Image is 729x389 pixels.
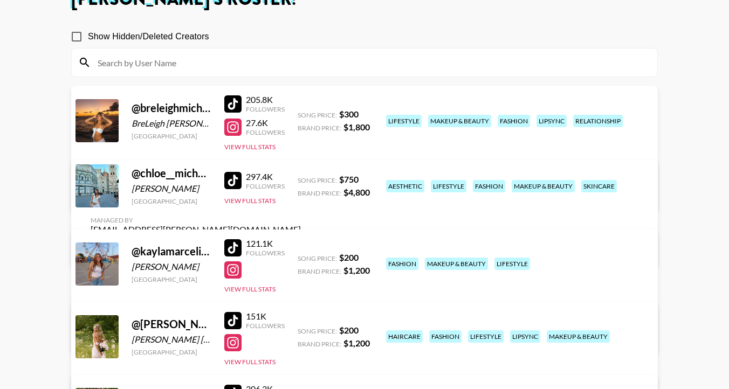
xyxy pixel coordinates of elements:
div: lifestyle [431,180,466,192]
button: View Full Stats [224,358,276,366]
div: [GEOGRAPHIC_DATA] [132,197,211,205]
div: 121.1K [246,238,285,249]
div: [GEOGRAPHIC_DATA] [132,132,211,140]
div: Followers [246,322,285,330]
span: Brand Price: [298,267,341,275]
div: @ breleighmichelle [132,101,211,115]
span: Song Price: [298,327,337,335]
div: [GEOGRAPHIC_DATA] [132,275,211,283]
div: [PERSON_NAME] [132,261,211,272]
strong: $ 200 [339,325,359,335]
strong: $ 1,800 [343,122,370,132]
div: aesthetic [386,180,424,192]
span: Song Price: [298,254,337,262]
div: [EMAIL_ADDRESS][PERSON_NAME][DOMAIN_NAME] [91,224,301,235]
div: Followers [246,128,285,136]
div: [PERSON_NAME] [132,183,211,194]
div: fashion [429,330,462,343]
button: View Full Stats [224,143,276,151]
strong: $ 1,200 [343,265,370,275]
div: @ [PERSON_NAME].[GEOGRAPHIC_DATA] [132,317,211,331]
div: lifestyle [386,115,422,127]
span: Brand Price: [298,189,341,197]
div: lifestyle [468,330,504,343]
div: lifestyle [494,258,530,270]
div: @ kaylamarcelina [132,245,211,258]
span: Brand Price: [298,340,341,348]
div: Followers [246,182,285,190]
strong: $ 1,200 [343,338,370,348]
div: [PERSON_NAME] [GEOGRAPHIC_DATA] [132,334,211,345]
span: Show Hidden/Deleted Creators [88,30,209,43]
input: Search by User Name [91,54,651,71]
div: fashion [386,258,418,270]
strong: $ 200 [339,252,359,262]
div: fashion [473,180,505,192]
div: makeup & beauty [547,330,610,343]
strong: $ 300 [339,109,359,119]
div: makeup & beauty [425,258,488,270]
button: View Full Stats [224,197,276,205]
strong: $ 4,800 [343,187,370,197]
div: @ chloe__michelle [132,166,211,180]
button: View Full Stats [224,285,276,293]
span: Brand Price: [298,124,341,132]
div: 297.4K [246,171,285,182]
div: Followers [246,105,285,113]
div: 27.6K [246,117,285,128]
div: relationship [573,115,623,127]
div: Managed By [91,216,301,224]
div: 151K [246,311,285,322]
div: haircare [386,330,423,343]
div: lipsync [537,115,567,127]
div: fashion [498,115,530,127]
div: skincare [581,180,617,192]
div: 205.8K [246,94,285,105]
div: lipsync [510,330,540,343]
span: Song Price: [298,111,337,119]
strong: $ 750 [339,174,359,184]
div: Followers [246,249,285,257]
div: [GEOGRAPHIC_DATA] [132,348,211,356]
div: BreLeigh [PERSON_NAME] [132,118,211,129]
div: makeup & beauty [428,115,491,127]
div: makeup & beauty [512,180,575,192]
span: Song Price: [298,176,337,184]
